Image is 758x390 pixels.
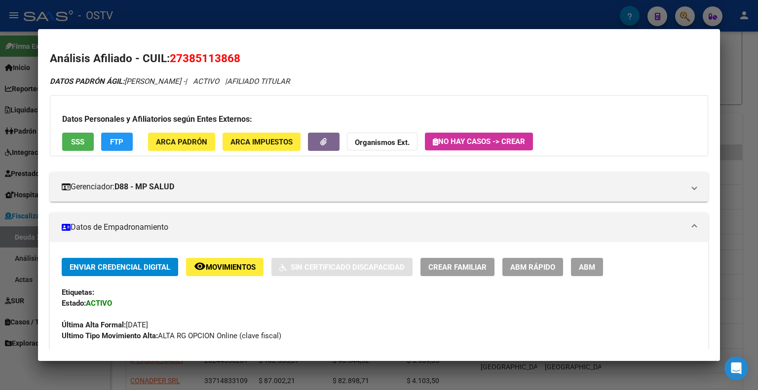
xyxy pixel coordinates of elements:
[70,263,170,272] span: Enviar Credencial Digital
[502,258,563,276] button: ABM Rápido
[50,77,124,86] strong: DATOS PADRÓN ÁGIL:
[101,133,133,151] button: FTP
[114,181,174,193] strong: D88 - MP SALUD
[50,77,290,86] i: | ACTIVO |
[186,258,264,276] button: Movimientos
[170,52,240,65] span: 27385113868
[425,133,533,150] button: No hay casos -> Crear
[230,138,293,146] span: ARCA Impuestos
[50,172,708,202] mat-expansion-panel-header: Gerenciador:D88 - MP SALUD
[62,299,86,308] strong: Estado:
[223,133,301,151] button: ARCA Impuestos
[428,263,487,272] span: Crear Familiar
[62,320,148,329] span: [DATE]
[62,221,684,233] mat-panel-title: Datos de Empadronamiento
[62,331,281,340] span: ALTA RG OPCION Online (clave fiscal)
[62,113,696,125] h3: Datos Personales y Afiliatorios según Entes Externos:
[206,263,256,272] span: Movimientos
[579,263,595,272] span: ABM
[71,138,84,146] span: SSS
[50,77,185,86] span: [PERSON_NAME] -
[62,288,94,297] strong: Etiquetas:
[148,133,215,151] button: ARCA Padrón
[420,258,494,276] button: Crear Familiar
[571,258,603,276] button: ABM
[50,50,708,67] h2: Análisis Afiliado - CUIL:
[62,331,158,340] strong: Ultimo Tipo Movimiento Alta:
[156,138,207,146] span: ARCA Padrón
[50,213,708,242] mat-expansion-panel-header: Datos de Empadronamiento
[355,138,410,147] strong: Organismos Ext.
[271,258,413,276] button: Sin Certificado Discapacidad
[62,320,126,329] strong: Última Alta Formal:
[724,356,748,380] div: Open Intercom Messenger
[62,133,94,151] button: SSS
[291,263,405,272] span: Sin Certificado Discapacidad
[62,181,684,193] mat-panel-title: Gerenciador:
[110,138,123,146] span: FTP
[510,263,555,272] span: ABM Rápido
[227,77,290,86] span: AFILIADO TITULAR
[62,258,178,276] button: Enviar Credencial Digital
[433,137,525,146] span: No hay casos -> Crear
[194,260,206,272] mat-icon: remove_red_eye
[347,133,417,151] button: Organismos Ext.
[86,299,112,308] strong: ACTIVO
